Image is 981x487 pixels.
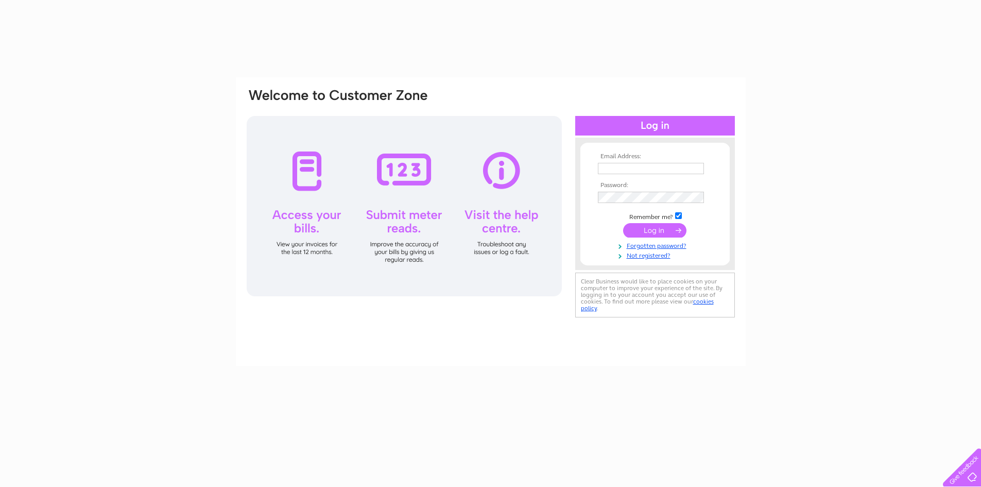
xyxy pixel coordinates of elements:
[595,182,715,189] th: Password:
[581,298,714,312] a: cookies policy
[623,223,686,238] input: Submit
[598,240,715,250] a: Forgotten password?
[595,211,715,221] td: Remember me?
[575,273,735,317] div: Clear Business would like to place cookies on your computer to improve your experience of the sit...
[595,153,715,160] th: Email Address:
[598,250,715,260] a: Not registered?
